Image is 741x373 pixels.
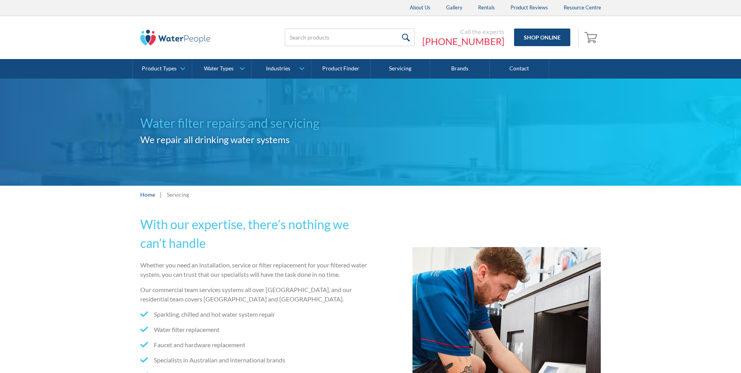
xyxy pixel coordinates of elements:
[584,31,599,43] img: shopping cart
[159,190,163,199] div: |
[140,325,368,334] li: Water filter replacement
[582,28,601,47] a: Open cart
[140,260,368,279] p: Whether you need an installation, service or filter replacement for your filtered water system, y...
[140,30,211,45] img: The Water People
[311,59,371,79] a: Product Finder
[266,65,290,72] div: Industries
[140,285,368,304] p: Our commercial team services systems all over [GEOGRAPHIC_DATA], and our residential team covers ...
[140,310,368,319] li: Sparkling, chilled and hot water system repair
[140,114,371,133] h1: Water filter repairs and servicing
[140,355,368,365] li: Specialists in Australian and international brands
[514,29,570,46] a: Shop Online
[142,65,177,72] div: Product Types
[204,65,234,72] div: Water Types
[140,215,368,253] h2: With our expertise, there’s nothing we can’t handle
[285,29,414,46] input: Search products
[140,340,368,350] li: Faucet and hardware replacement
[422,28,504,36] div: Call the experts
[167,190,189,199] div: Servicing
[140,133,371,147] h2: We repair all drinking water systems
[430,59,489,79] a: Brands
[422,36,504,47] a: [PHONE_NUMBER]
[252,59,311,79] a: Industries
[192,59,251,79] a: Water Types
[133,59,192,79] a: Product Types
[140,190,155,199] a: Home
[490,59,549,79] a: Contact
[371,59,430,79] a: Servicing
